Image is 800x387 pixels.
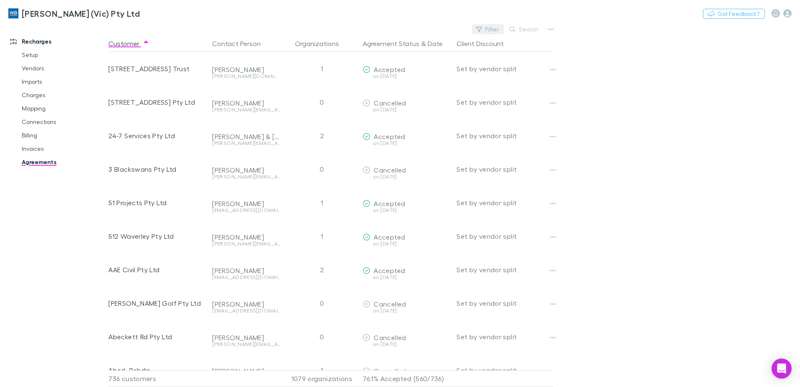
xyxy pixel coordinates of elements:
[108,320,205,353] div: Abeckett Rd Pty Ltd
[108,186,205,219] div: 51 Projects Pty Ltd
[108,353,205,387] div: Abed, Behdin
[212,208,281,213] div: [EMAIL_ADDRESS][DOMAIN_NAME]
[13,129,113,142] a: Billing
[284,52,359,85] div: 1
[212,275,281,280] div: [EMAIL_ADDRESS][DOMAIN_NAME]
[108,219,205,253] div: 512 Waverley Pty Ltd
[772,359,792,379] div: Open Intercom Messenger
[108,119,205,152] div: 24-7 Services Pty Ltd
[456,253,554,286] div: Set by vendor split
[456,35,514,52] button: Client Discount
[212,266,281,275] div: [PERSON_NAME]
[374,300,406,308] span: Cancelled
[13,102,113,115] a: Mapping
[108,286,205,320] div: [PERSON_NAME] Golf Pty Ltd
[108,52,205,85] div: [STREET_ADDRESS] Trust
[212,107,281,112] div: [PERSON_NAME][EMAIL_ADDRESS][DOMAIN_NAME]
[212,65,281,74] div: [PERSON_NAME]
[428,35,443,52] button: Date
[374,266,405,274] span: Accepted
[108,253,205,286] div: AAE Civil Pty Ltd
[505,24,544,34] button: Search
[456,119,554,152] div: Set by vendor split
[374,367,406,375] span: Cancelled
[284,353,359,387] div: 1
[13,62,113,75] a: Vendors
[374,333,406,341] span: Cancelled
[363,371,450,387] p: 76.1% Accepted (560/736)
[284,186,359,219] div: 1
[212,99,281,107] div: [PERSON_NAME]
[212,367,281,375] div: [PERSON_NAME]
[212,300,281,308] div: [PERSON_NAME]
[374,199,405,207] span: Accepted
[212,308,281,313] div: [EMAIL_ADDRESS][DOMAIN_NAME]
[212,132,281,141] div: [PERSON_NAME] & [PERSON_NAME]
[212,199,281,208] div: [PERSON_NAME]
[363,74,450,79] div: on [DATE]
[363,35,419,52] button: Agreement Status
[212,141,281,146] div: [PERSON_NAME][EMAIL_ADDRESS][DOMAIN_NAME]
[212,166,281,174] div: [PERSON_NAME]
[456,85,554,119] div: Set by vendor split
[13,115,113,129] a: Connections
[456,353,554,387] div: Set by vendor split
[22,8,140,18] h3: [PERSON_NAME] (Vic) Pty Ltd
[703,9,765,19] button: Got Feedback?
[363,275,450,280] div: on [DATE]
[374,99,406,107] span: Cancelled
[295,35,349,52] button: Organizations
[13,88,113,102] a: Charges
[284,119,359,152] div: 2
[363,141,450,146] div: on [DATE]
[212,35,271,52] button: Contact Person
[8,8,18,18] img: William Buck (Vic) Pty Ltd's Logo
[456,286,554,320] div: Set by vendor split
[212,333,281,342] div: [PERSON_NAME]
[284,320,359,353] div: 0
[363,208,450,213] div: on [DATE]
[13,142,113,155] a: Invoices
[456,219,554,253] div: Set by vendor split
[374,65,405,73] span: Accepted
[2,35,113,48] a: Recharges
[363,35,450,52] div: &
[212,233,281,241] div: [PERSON_NAME]
[374,132,405,140] span: Accepted
[363,174,450,179] div: on [DATE]
[212,74,281,79] div: [PERSON_NAME][DOMAIN_NAME][EMAIL_ADDRESS][PERSON_NAME][DOMAIN_NAME]
[456,152,554,186] div: Set by vendor split
[108,152,205,186] div: 3 Blackswans Pty Ltd
[456,52,554,85] div: Set by vendor split
[284,370,359,387] div: 1079 organizations
[13,75,113,88] a: Imports
[284,286,359,320] div: 0
[374,233,405,241] span: Accepted
[212,342,281,347] div: [PERSON_NAME][EMAIL_ADDRESS][DOMAIN_NAME]
[363,107,450,112] div: on [DATE]
[284,253,359,286] div: 2
[374,166,406,174] span: Cancelled
[472,24,504,34] button: Filter
[363,342,450,347] div: on [DATE]
[456,186,554,219] div: Set by vendor split
[363,241,450,246] div: on [DATE]
[212,241,281,246] div: [PERSON_NAME][EMAIL_ADDRESS][DOMAIN_NAME]
[456,320,554,353] div: Set by vendor split
[108,35,149,52] button: Customer
[3,3,145,23] a: [PERSON_NAME] (Vic) Pty Ltd
[212,174,281,179] div: [PERSON_NAME][EMAIL_ADDRESS][DOMAIN_NAME]
[108,85,205,119] div: [STREET_ADDRESS] Pty Ltd
[108,370,209,387] div: 736 customers
[284,152,359,186] div: 0
[284,219,359,253] div: 1
[13,48,113,62] a: Setup
[363,308,450,313] div: on [DATE]
[13,155,113,169] a: Agreements
[284,85,359,119] div: 0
